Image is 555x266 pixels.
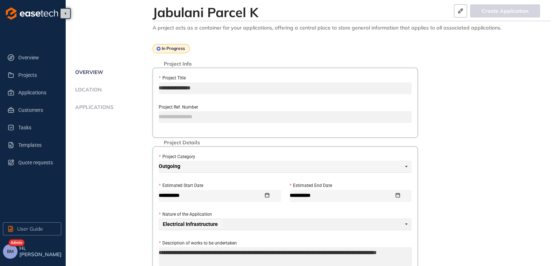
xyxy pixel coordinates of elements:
label: Nature of the Application [159,211,212,218]
button: User Guide [3,222,61,235]
span: Project Info [160,61,195,67]
span: Applications [73,104,113,110]
div: A project acts as a container for your applications, offering a central place to store general in... [153,25,551,31]
textarea: Description of works to be undertaken [159,247,412,266]
span: Electrical Infrastructure [159,219,223,229]
div: Jabulani Parcel K [153,4,258,20]
span: Applications [18,85,55,100]
span: BM [7,249,14,254]
span: Electrical Infrastructure [163,222,218,227]
label: Estimated Start Date [159,182,203,189]
label: Project Category [159,153,195,160]
span: In Progress [162,46,185,51]
label: Description of works to be undertaken [159,240,236,247]
span: Overview [18,50,55,65]
span: Hi, [PERSON_NAME] [19,245,63,258]
span: Customers [18,103,55,117]
input: Estimated Start Date [159,191,263,199]
button: BM [3,244,18,259]
label: Estimated End Date [290,182,332,189]
img: logo [6,7,58,20]
span: Overview [73,69,103,75]
span: Location [73,87,102,93]
input: Project Ref. Number [159,111,412,122]
input: Project Title [159,82,412,93]
label: Project Title [159,75,185,82]
span: Project Details [160,140,204,146]
span: User Guide [17,225,43,233]
span: Templates [18,138,55,152]
label: Project Ref. Number [159,104,198,111]
span: Outgoing [159,161,408,172]
span: Projects [18,68,55,82]
input: Estimated End Date [290,191,394,199]
span: Quote requests [18,155,55,170]
span: Tasks [18,120,55,135]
